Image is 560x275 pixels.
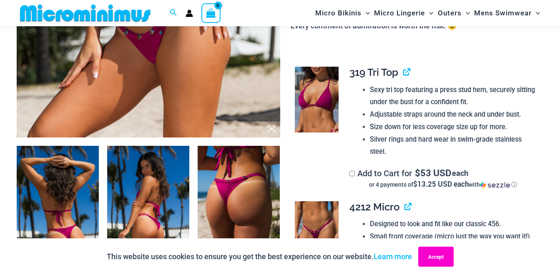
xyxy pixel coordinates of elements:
li: Sexy tri top featuring a press stud hem, securely sitting under the bust for a confident fit. [370,84,537,108]
img: Tight Rope Pink 319 Top 4228 Thong [17,146,99,269]
span: $13.25 USD each [413,179,469,189]
span: 4212 Micro [349,201,399,213]
img: MM SHOP LOGO FLAT [17,4,154,22]
li: Designed to look and fit like our classic 456. [370,218,537,230]
a: Search icon link [170,8,177,18]
span: Mens Swimwear [474,2,532,24]
input: Add to Cart for$53 USD eachor 4 payments of$13.25 USD eachwithSezzle Click to learn more about Se... [349,171,355,176]
span: Menu Toggle [532,2,540,24]
img: Tight Rope Pink 319 Top 4228 Thong [107,146,189,269]
li: Size down for less coverage size up for more. [370,121,537,133]
div: or 4 payments of$13.25 USD eachwithSezzle Click to learn more about Sezzle [349,180,537,189]
li: Adjustable straps around the neck and under bust. [370,108,537,121]
li: Small front coverage (micro just the way you want it!) [370,230,537,243]
span: Menu Toggle [362,2,370,24]
a: Learn more [374,252,412,261]
a: Micro LingerieMenu ToggleMenu Toggle [372,2,435,24]
span: each [452,169,468,177]
li: Silver rings and hard wear in swim-grade stainless steel. [370,133,537,158]
label: Add to Cart for [349,168,537,189]
span: $ [415,167,420,179]
a: Micro BikinisMenu ToggleMenu Toggle [313,2,372,24]
p: This website uses cookies to ensure you get the best experience on our website. [107,250,412,263]
span: Menu Toggle [462,2,470,24]
img: Tight Rope Pink 319 Top [295,67,339,132]
a: Mens SwimwearMenu ToggleMenu Toggle [472,2,542,24]
button: Accept [418,247,454,267]
span: 53 USD [415,169,451,177]
a: Account icon link [186,10,193,17]
span: Micro Lingerie [374,2,425,24]
img: Sezzle [480,181,510,189]
a: View Shopping Cart, empty [201,3,221,22]
span: Outers [438,2,462,24]
img: Tight Rope Pink 319 4212 Micro [295,201,339,267]
span: Menu Toggle [425,2,433,24]
a: OutersMenu ToggleMenu Toggle [436,2,472,24]
div: or 4 payments of with [349,180,537,189]
span: 319 Tri Top [349,66,398,78]
img: Tight Rope Pink 4228 Thong [198,146,280,269]
nav: Site Navigation [312,1,543,25]
span: Micro Bikinis [315,2,362,24]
